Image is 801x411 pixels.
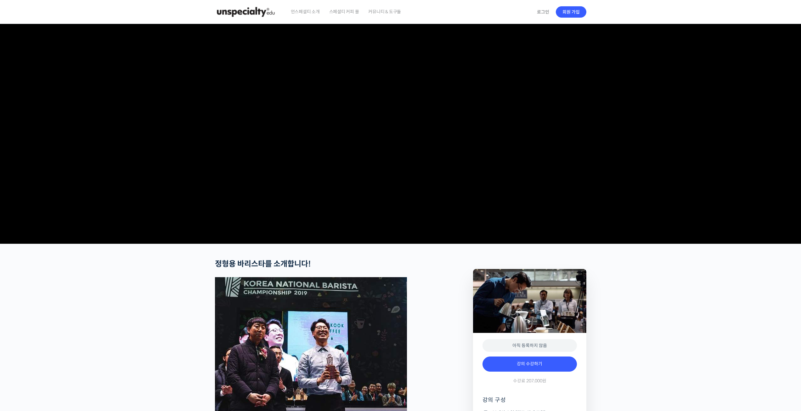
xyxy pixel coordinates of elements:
[482,357,577,372] a: 강의 수강하기
[513,378,546,384] span: 수강료 207,000원
[556,6,586,18] a: 회원 가입
[533,5,553,19] a: 로그인
[482,339,577,352] div: 아직 등록하지 않음
[215,259,311,269] strong: 정형용 바리스타를 소개합니다!
[482,396,577,409] h4: 강의 구성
